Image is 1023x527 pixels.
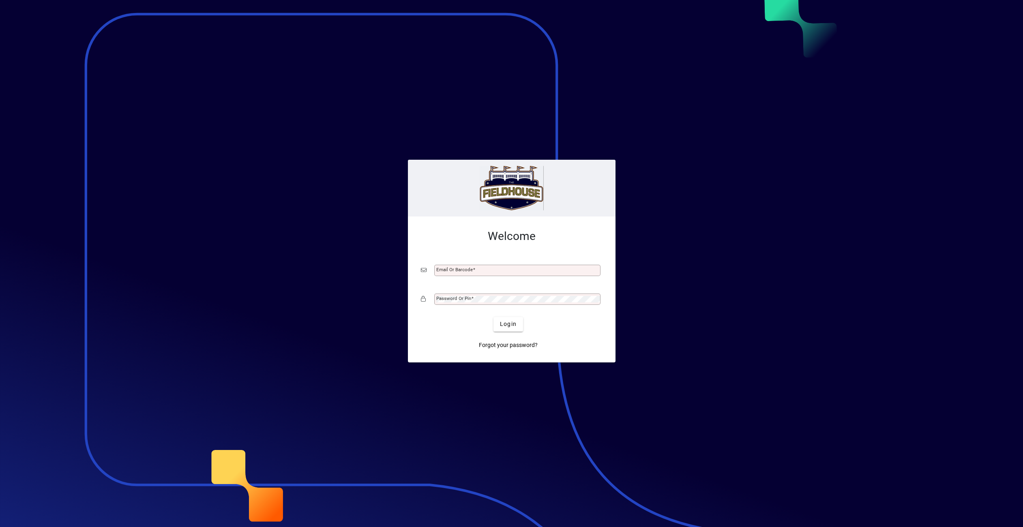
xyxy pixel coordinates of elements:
a: Forgot your password? [476,338,541,353]
mat-label: Password or Pin [436,296,471,301]
button: Login [493,317,523,332]
span: Forgot your password? [479,341,538,349]
h2: Welcome [421,229,603,243]
span: Login [500,320,517,328]
mat-label: Email or Barcode [436,267,473,272]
